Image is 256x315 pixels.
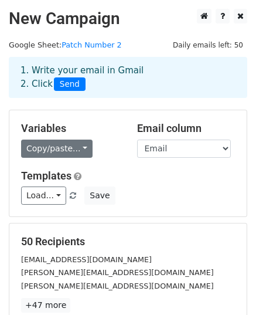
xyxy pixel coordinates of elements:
[21,170,71,182] a: Templates
[197,259,256,315] iframe: Chat Widget
[21,140,93,158] a: Copy/paste...
[21,298,70,313] a: +47 more
[84,187,115,205] button: Save
[62,40,121,49] a: Patch Number 2
[54,77,86,92] span: Send
[12,64,244,91] div: 1. Write your email in Gmail 2. Click
[21,187,66,205] a: Load...
[169,39,247,52] span: Daily emails left: 50
[21,282,214,290] small: [PERSON_NAME][EMAIL_ADDRESS][DOMAIN_NAME]
[137,122,235,135] h5: Email column
[9,40,122,49] small: Google Sheet:
[21,122,120,135] h5: Variables
[21,268,214,277] small: [PERSON_NAME][EMAIL_ADDRESS][DOMAIN_NAME]
[169,40,247,49] a: Daily emails left: 50
[21,235,235,248] h5: 50 Recipients
[9,9,247,29] h2: New Campaign
[21,255,152,264] small: [EMAIL_ADDRESS][DOMAIN_NAME]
